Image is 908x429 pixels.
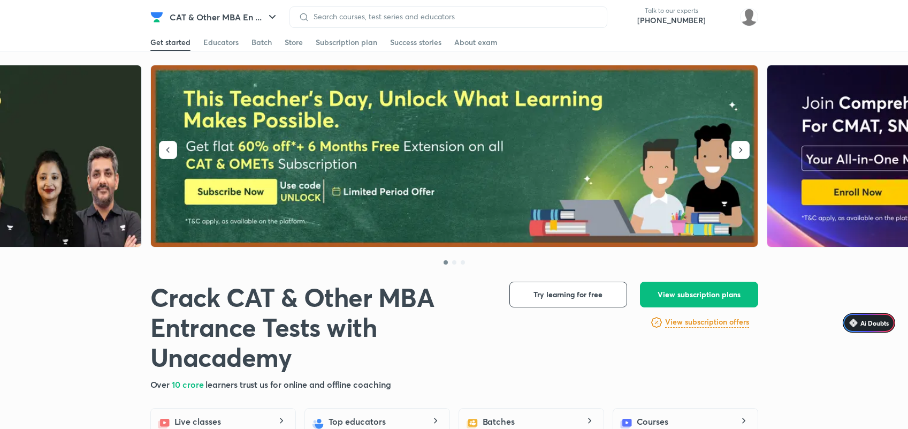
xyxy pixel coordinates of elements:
div: About exam [454,37,498,48]
h5: Batches [483,415,515,428]
a: Ai Doubts [843,313,895,333]
img: Coolm [740,8,758,26]
p: Talk to our experts [637,6,706,15]
div: Store [285,37,303,48]
div: Success stories [390,37,441,48]
span: Try learning for free [533,289,602,300]
span: learners trust us for online and offline coaching [205,379,391,390]
h5: Courses [637,415,668,428]
a: Subscription plan [316,34,377,51]
h5: Top educators [329,415,386,428]
img: call-us [616,6,637,28]
button: Try learning for free [509,282,627,307]
div: Batch [251,37,272,48]
div: Educators [203,37,239,48]
div: Subscription plan [316,37,377,48]
input: Search courses, test series and educators [309,12,598,21]
a: Success stories [390,34,441,51]
a: Educators [203,34,239,51]
a: Store [285,34,303,51]
img: avatar [714,9,731,26]
h1: Crack CAT & Other MBA Entrance Tests with Unacademy [150,282,492,372]
button: CAT & Other MBA En ... [163,6,285,28]
span: Ai Doubts [860,319,889,327]
img: Company Logo [150,11,163,24]
h6: View subscription offers [665,317,749,328]
h5: Live classes [174,415,221,428]
span: Over [150,379,172,390]
div: Get started [150,37,190,48]
a: Batch [251,34,272,51]
span: 10 crore [172,379,205,390]
img: Icon [849,319,858,327]
button: View subscription plans [640,282,758,307]
span: View subscription plans [658,289,741,300]
a: Get started [150,34,190,51]
a: View subscription offers [665,316,749,329]
a: [PHONE_NUMBER] [637,15,706,26]
a: About exam [454,34,498,51]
